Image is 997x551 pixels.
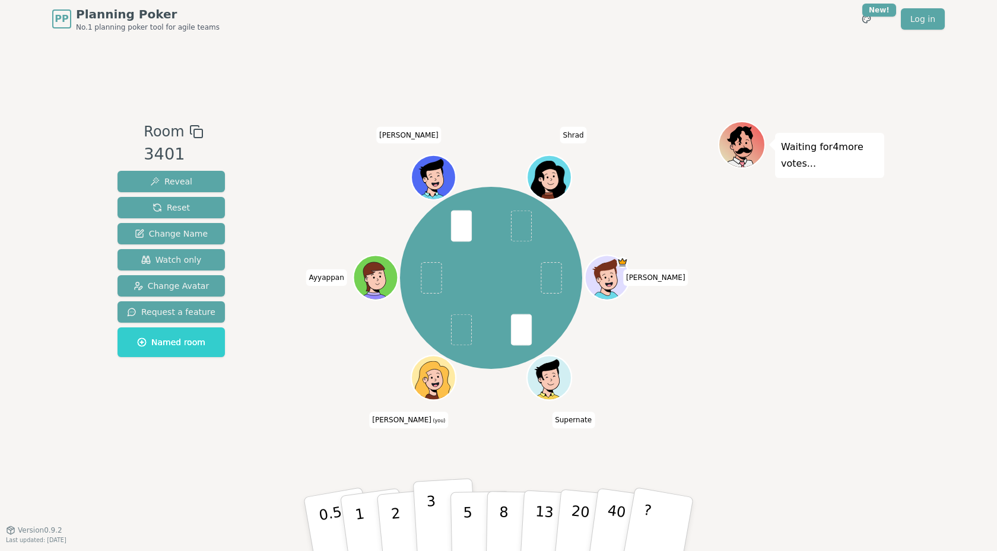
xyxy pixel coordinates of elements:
[623,269,688,286] span: Click to change your name
[369,412,448,429] span: Click to change your name
[76,23,220,32] span: No.1 planning poker tool for agile teams
[6,525,62,535] button: Version0.9.2
[617,257,628,268] span: Dave is the host
[144,121,184,142] span: Room
[150,176,192,187] span: Reveal
[862,4,896,17] div: New!
[118,249,225,270] button: Watch only
[153,202,190,214] span: Reset
[118,301,225,323] button: Request a feature
[552,412,595,429] span: Click to change your name
[55,12,68,26] span: PP
[127,306,215,318] span: Request a feature
[118,327,225,357] button: Named room
[118,223,225,244] button: Change Name
[135,228,208,240] span: Change Name
[118,171,225,192] button: Reveal
[901,8,945,30] a: Log in
[306,269,347,286] span: Click to change your name
[856,8,877,30] button: New!
[6,537,66,543] span: Last updated: [DATE]
[118,197,225,218] button: Reset
[141,254,202,266] span: Watch only
[412,357,455,399] button: Click to change your avatar
[134,280,209,292] span: Change Avatar
[376,127,442,144] span: Click to change your name
[18,525,62,535] span: Version 0.9.2
[144,142,203,167] div: 3401
[560,127,587,144] span: Click to change your name
[52,6,220,32] a: PPPlanning PokerNo.1 planning poker tool for agile teams
[76,6,220,23] span: Planning Poker
[781,139,878,172] p: Waiting for 4 more votes...
[137,336,205,348] span: Named room
[431,419,446,424] span: (you)
[118,275,225,297] button: Change Avatar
